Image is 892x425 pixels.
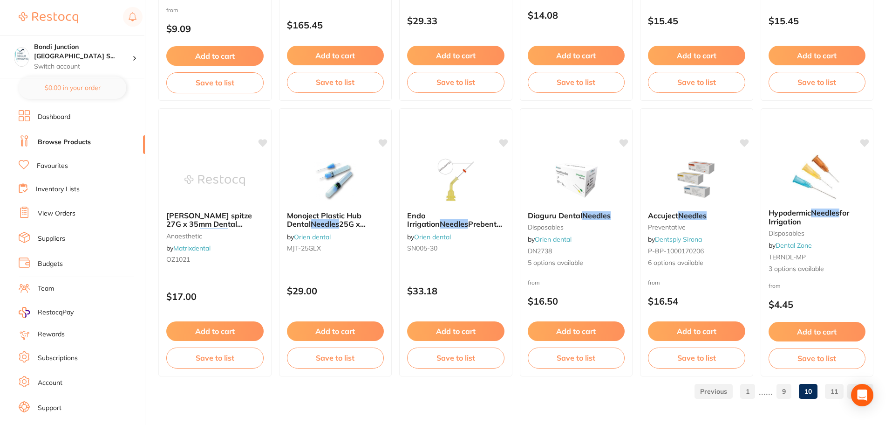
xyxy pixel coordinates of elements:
[528,296,625,307] p: $16.50
[287,211,361,229] span: Monoject Plastic Hub Dental
[769,265,866,274] span: 3 options available
[648,279,660,286] span: from
[166,211,252,237] span: [PERSON_NAME] spitze 27G x 35mm Dental Cartridge
[769,208,849,226] span: for Irrigation
[311,219,339,229] em: Needles
[19,7,78,28] a: Restocq Logo
[166,72,264,93] button: Save to list
[648,46,745,65] button: Add to cart
[769,15,866,26] p: $15.45
[648,72,745,92] button: Save to list
[648,247,704,255] span: P-BP-1000170206
[407,72,504,92] button: Save to list
[14,48,29,62] img: Bondi Junction Sydney Specialist Periodontics
[38,330,65,339] a: Rewards
[655,235,702,244] a: Dentsply Sirona
[38,112,70,122] a: Dashboard
[407,348,504,368] button: Save to list
[38,404,61,413] a: Support
[407,211,440,229] span: Endo Irrigation
[769,209,866,226] b: Hypodermic Needles for Irrigation
[38,138,91,147] a: Browse Products
[166,291,264,302] p: $17.00
[528,321,625,341] button: Add to cart
[287,233,331,241] span: by
[769,299,866,310] p: $4.45
[287,321,384,341] button: Add to cart
[19,307,30,318] img: RestocqPay
[166,321,264,341] button: Add to cart
[407,321,504,341] button: Add to cart
[648,211,745,220] b: Accuject Needles
[200,228,228,237] em: Needles
[528,279,540,286] span: from
[648,223,745,231] small: preventative
[582,211,611,220] em: Needles
[407,15,504,26] p: $29.33
[414,233,451,241] a: Orien dental
[799,382,817,401] a: 10
[287,72,384,92] button: Save to list
[528,247,552,255] span: DN2738
[440,219,468,229] em: Needles
[38,308,74,317] span: RestocqPay
[305,157,366,204] img: Monoject Plastic Hub Dental Needles 25G x 36.5mm (Long), Red, 100/box
[678,211,707,220] em: Needles
[38,259,63,269] a: Budgets
[776,241,812,250] a: Dental Zone
[851,384,873,406] div: Open Intercom Messenger
[648,15,745,26] p: $15.45
[38,378,62,388] a: Account
[425,157,486,204] img: Endo Irrigation Needles Prebent 31g x 21mm Yellow, Box of 50
[166,7,178,14] span: from
[825,382,844,401] a: 11
[528,211,625,220] b: Diaguru Dental Needles
[528,10,625,21] p: $14.08
[287,211,384,229] b: Monoject Plastic Hub Dental Needles 25G x 36.5mm (Long), Red, 100/box
[811,208,839,217] em: Needles
[287,46,384,65] button: Add to cart
[528,211,582,220] span: Diaguru Dental
[407,244,437,252] span: SN005-30
[769,348,866,369] button: Save to list
[407,211,504,229] b: Endo Irrigation Needles Prebent 31g x 21mm Yellow, Box of 50
[38,234,65,244] a: Suppliers
[769,282,781,289] span: from
[776,382,791,401] a: 9
[666,157,727,204] img: Accuject Needles
[407,233,451,241] span: by
[36,185,80,194] a: Inventory Lists
[166,46,264,66] button: Add to cart
[166,232,264,240] small: anaesthetic
[287,20,384,30] p: $165.45
[769,230,866,237] small: Disposables
[19,12,78,23] img: Restocq Logo
[648,211,678,220] span: Accuject
[769,253,806,261] span: TERNDL-MP
[287,286,384,296] p: $29.00
[769,322,866,341] button: Add to cart
[19,307,74,318] a: RestocqPay
[37,161,68,171] a: Favourites
[528,235,572,244] span: by
[287,244,321,252] span: MJT-25GLX
[38,354,78,363] a: Subscriptions
[166,211,264,229] b: HOGEN spitze 27G x 35mm Dental Cartridge Needles (100/pcs)
[287,348,384,368] button: Save to list
[769,72,866,92] button: Save to list
[38,209,75,218] a: View Orders
[759,386,773,397] p: ......
[528,46,625,65] button: Add to cart
[535,235,572,244] a: Orien dental
[740,382,755,401] a: 1
[648,296,745,307] p: $16.54
[648,321,745,341] button: Add to cart
[38,284,54,293] a: Team
[34,42,132,61] h4: Bondi Junction Sydney Specialist Periodontics
[228,228,262,237] span: (100/pcs)
[528,223,625,231] small: disposables
[787,154,847,201] img: Hypodermic Needles for Irrigation
[528,348,625,368] button: Save to list
[19,77,126,99] button: $0.00 in your order
[769,46,866,65] button: Add to cart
